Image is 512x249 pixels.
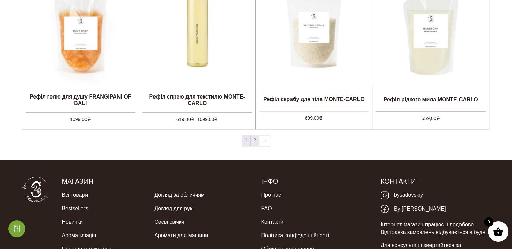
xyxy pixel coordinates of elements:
h2: Рефіл скрабу для тіла MONTE-CARLO [256,91,372,108]
a: Новинки [62,215,83,229]
a: 2 [251,135,259,146]
a: Bestsellers [62,202,88,215]
a: Соєві свічки [154,215,184,229]
bdi: 1099,00 [70,117,91,122]
a: → [259,135,270,146]
h5: Інфо [261,177,370,186]
bdi: 1099,00 [197,117,218,122]
a: Всі товари [62,188,88,202]
p: Інтернет-магазин працює цілодобово. Відправка замовлень відбувається в будні [381,221,490,236]
h5: Магазин [62,177,251,186]
a: Догляд для рук [154,202,192,215]
a: Аромати для машини [154,229,208,242]
span: ₴ [319,115,323,121]
h2: Рефіл спрею для текстилю MONTE-CARLO [139,91,255,109]
a: Контакти [261,215,283,229]
span: ₴ [87,117,91,122]
a: FAQ [261,202,272,215]
a: Політика конфеденційності [261,229,329,242]
span: ₴ [436,116,440,121]
span: 1 [242,135,250,146]
a: Ароматизація [62,229,96,242]
bdi: 619,00 [176,117,195,122]
h2: Рефіл рідкого мила MONTE-CARLO [372,91,489,108]
bdi: 699,00 [305,115,323,121]
a: bysadovskiy [381,188,423,202]
h2: Рефіл гелю для душу FRANGIPANI OF BALI [22,91,139,109]
span: 0 [484,217,493,227]
a: Про нас [261,188,281,202]
span: – [142,112,252,123]
bdi: 559,00 [422,116,440,121]
a: Догляд за обличчям [154,188,205,202]
h5: Контакти [381,177,490,186]
span: ₴ [191,117,195,122]
a: By [PERSON_NAME] [381,202,446,216]
span: ₴ [214,117,218,122]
